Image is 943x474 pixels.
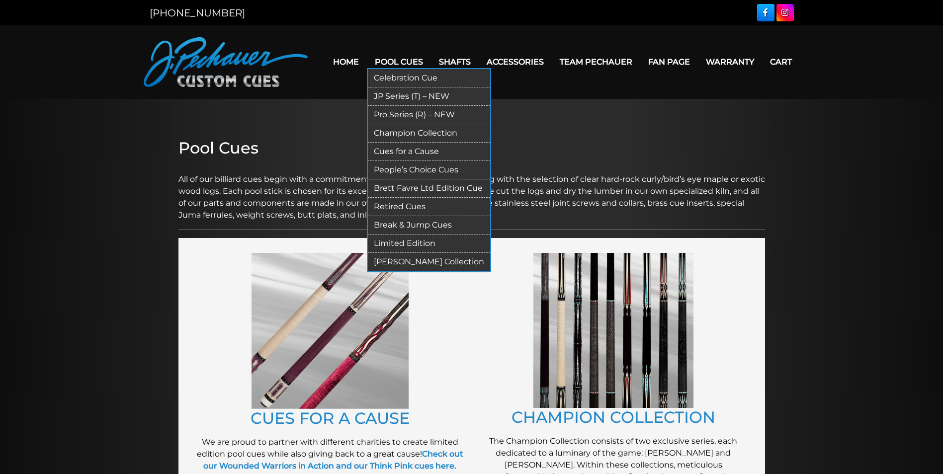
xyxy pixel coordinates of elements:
a: Warranty [698,49,762,75]
a: Pool Cues [367,49,431,75]
a: Fan Page [640,49,698,75]
a: Celebration Cue [368,69,490,87]
a: Cues for a Cause [368,143,490,161]
a: Accessories [479,49,552,75]
a: Limited Edition [368,235,490,253]
a: People’s Choice Cues [368,161,490,179]
a: Team Pechauer [552,49,640,75]
a: Brett Favre Ltd Edition Cue [368,179,490,198]
a: Break & Jump Cues [368,216,490,235]
a: [PERSON_NAME] Collection [368,253,490,271]
a: Pro Series (R) – NEW [368,106,490,124]
a: Check out our Wounded Warriors in Action and our Think Pink cues here. [203,449,463,471]
p: All of our billiard cues begin with a commitment to total quality control, starting with the sele... [178,161,765,221]
a: Shafts [431,49,479,75]
a: Champion Collection [368,124,490,143]
a: Retired Cues [368,198,490,216]
p: We are proud to partner with different charities to create limited edition pool cues while also g... [193,436,467,472]
a: Cart [762,49,800,75]
a: Home [325,49,367,75]
a: [PHONE_NUMBER] [150,7,245,19]
a: CHAMPION COLLECTION [512,407,715,427]
img: Pechauer Custom Cues [144,37,308,87]
a: CUES FOR A CAUSE [251,408,410,428]
a: JP Series (T) – NEW [368,87,490,106]
h2: Pool Cues [178,139,765,158]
